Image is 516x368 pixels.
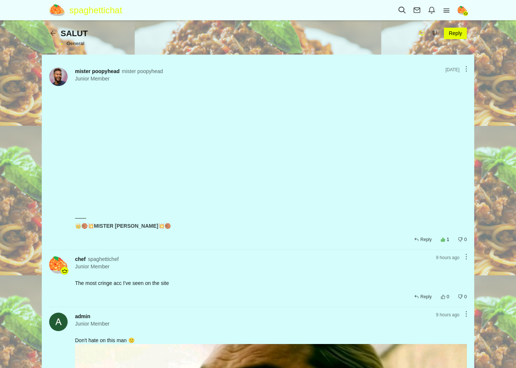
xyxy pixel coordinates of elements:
span: SALUT [61,29,88,38]
a: mister poopyhead [75,68,120,74]
span: Reply [420,294,432,299]
img: logoforthesite.png [49,255,68,274]
div: The most cringe acc I've seen on the site [75,279,467,287]
em: Junior Member [75,75,393,82]
a: spaghettichef [88,256,119,262]
img: Annotation%202025-09-15%20092329.png [49,68,68,86]
img: logoforthesite.png [458,6,467,15]
span: spaghettichat [69,2,128,18]
img: logoforthesite.png [49,4,69,17]
a: admin [75,313,90,319]
time: Sep 17, 2025 11:26 AM [436,312,459,317]
em: Junior Member [75,320,393,327]
a: Reply [414,292,432,301]
span: 0 [447,294,449,299]
a: Reply [414,235,432,244]
span: 0 [464,294,467,299]
a: Reply [444,28,467,39]
time: Sep 15, 2025 9:25 AM [445,67,459,72]
span: Reply [420,237,432,242]
a: chef [75,256,86,262]
a: General [67,41,84,46]
strong: MISTER [PERSON_NAME] [94,223,158,229]
em: Junior Member [75,263,393,270]
time: Sep 17, 2025 11:19 AM [436,255,459,260]
img: Annotation 2025-09-15 092329.png [75,92,194,211]
img: gAeIxuQAAAABJRU5ErkJggg== [49,313,68,331]
span: 0 [464,237,467,242]
div: 👑🏀💥 💥🏀 [75,222,467,230]
a: 1 [447,237,449,242]
a: spaghettichat [49,2,128,18]
a: mister poopyhead [122,68,163,74]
